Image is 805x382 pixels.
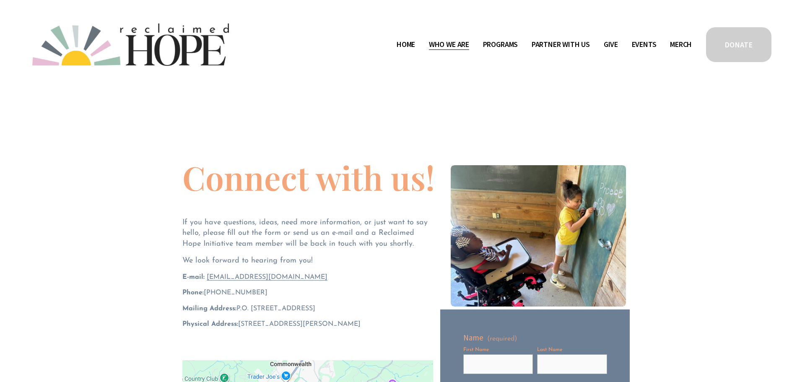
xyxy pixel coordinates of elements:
strong: Mailing Address: [182,305,236,312]
span: If you have questions, ideas, need more information, or just want to say hello, please fill out t... [182,219,430,247]
a: DONATE [705,26,773,63]
a: [EMAIL_ADDRESS][DOMAIN_NAME] [207,274,327,281]
span: Name [463,332,483,343]
span: We look forward to hearing from you! [182,257,313,265]
a: Home [397,38,415,51]
span: ‪[PHONE_NUMBER]‬ [182,289,267,296]
span: [STREET_ADDRESS][PERSON_NAME] [182,321,361,327]
span: Who We Are [429,39,469,51]
a: folder dropdown [429,38,469,51]
span: P.O. [STREET_ADDRESS] [182,305,315,312]
span: Programs [483,39,518,51]
a: Merch [670,38,692,51]
a: Give [604,38,618,51]
span: Partner With Us [532,39,590,51]
span: (required) [487,335,517,342]
strong: Physical Address: [182,321,238,327]
div: Last Name [537,346,607,354]
img: Reclaimed Hope Initiative [32,23,229,66]
a: Events [632,38,657,51]
a: folder dropdown [483,38,518,51]
strong: E-mail: [182,274,205,281]
h1: Connect with us! [182,161,435,194]
strong: Phone: [182,289,204,296]
div: First Name [463,346,533,354]
a: folder dropdown [532,38,590,51]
